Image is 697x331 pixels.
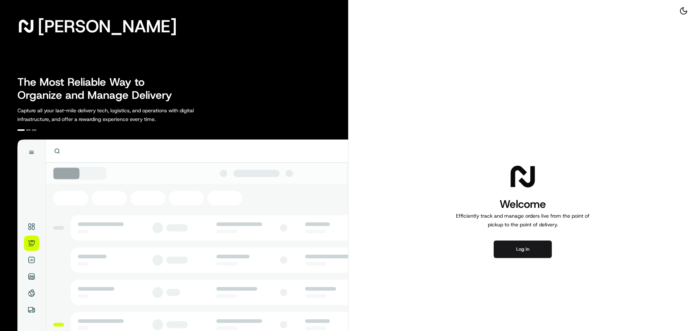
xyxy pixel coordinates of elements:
[38,19,177,33] span: [PERSON_NAME]
[494,241,552,258] button: Log in
[17,106,227,124] p: Capture all your last-mile delivery tech, logistics, and operations with digital infrastructure, ...
[17,76,180,102] h2: The Most Reliable Way to Organize and Manage Delivery
[453,211,592,229] p: Efficiently track and manage orders live from the point of pickup to the point of delivery.
[453,197,592,211] h1: Welcome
